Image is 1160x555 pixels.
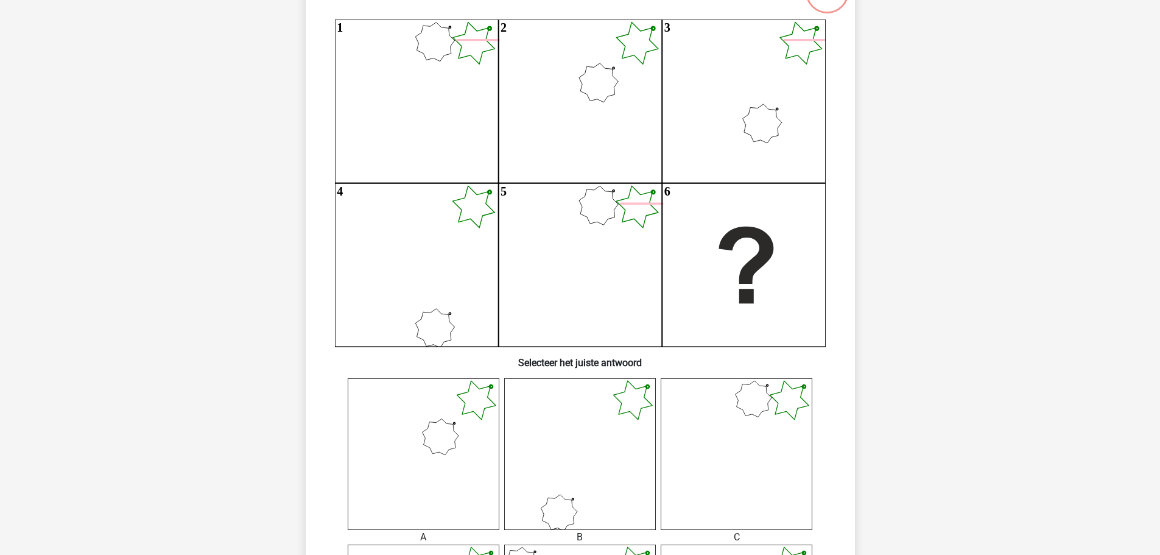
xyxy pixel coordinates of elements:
[501,185,507,198] text: 5
[501,21,507,34] text: 2
[337,185,343,198] text: 4
[337,21,343,34] text: 1
[495,530,665,545] div: B
[325,347,835,369] h6: Selecteer het juiste antwoord
[652,530,821,545] div: C
[664,21,670,34] text: 3
[339,530,508,545] div: A
[664,185,670,198] text: 6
